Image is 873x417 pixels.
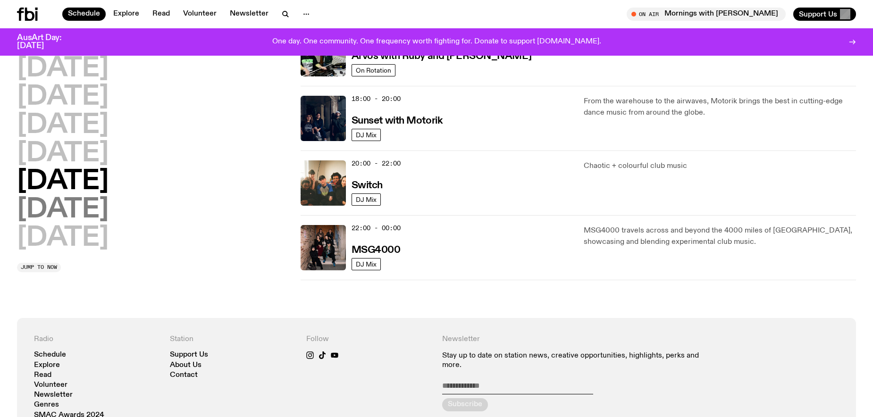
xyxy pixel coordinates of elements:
span: DJ Mix [356,131,377,138]
h4: Station [170,335,294,344]
p: MSG4000 travels across and beyond the 4000 miles of [GEOGRAPHIC_DATA], showcasing and blending ex... [584,225,856,248]
p: From the warehouse to the airwaves, Motorik brings the best in cutting-edge dance music from arou... [584,96,856,118]
a: Read [34,372,51,379]
a: Newsletter [224,8,274,21]
a: DJ Mix [352,193,381,206]
a: Schedule [62,8,106,21]
h3: Switch [352,181,383,191]
button: [DATE] [17,141,109,167]
button: [DATE] [17,112,109,139]
a: Explore [34,362,60,369]
p: Chaotic + colourful club music [584,160,856,172]
a: Sunset with Motorik [352,114,443,126]
a: About Us [170,362,201,369]
a: Genres [34,401,59,409]
h3: AusArt Day: [DATE] [17,34,77,50]
h4: Radio [34,335,159,344]
button: [DATE] [17,197,109,223]
a: Contact [170,372,198,379]
a: Newsletter [34,392,73,399]
span: DJ Mix [356,260,377,267]
button: [DATE] [17,168,109,195]
h4: Newsletter [442,335,703,344]
span: On Rotation [356,67,391,74]
a: Schedule [34,351,66,359]
a: Read [147,8,176,21]
button: [DATE] [17,225,109,251]
h3: MSG4000 [352,245,401,255]
p: One day. One community. One frequency worth fighting for. Donate to support [DOMAIN_NAME]. [272,38,601,46]
button: Jump to now [17,263,61,272]
span: Jump to now [21,265,57,270]
button: On AirMornings with [PERSON_NAME] [627,8,786,21]
a: MSG4000 [352,243,401,255]
a: Volunteer [34,382,67,389]
a: Support Us [170,351,208,359]
h3: Sunset with Motorik [352,116,443,126]
a: DJ Mix [352,258,381,270]
button: [DATE] [17,56,109,82]
span: 20:00 - 22:00 [352,159,401,168]
span: 18:00 - 20:00 [352,94,401,103]
a: On Rotation [352,64,395,76]
button: Support Us [793,8,856,21]
a: Volunteer [177,8,222,21]
p: Stay up to date on station news, creative opportunities, highlights, perks and more. [442,351,703,369]
h3: Arvos with Ruby and [PERSON_NAME] [352,51,531,61]
button: [DATE] [17,84,109,110]
a: Explore [108,8,145,21]
a: DJ Mix [352,129,381,141]
a: Switch [352,179,383,191]
span: 22:00 - 00:00 [352,224,401,233]
h4: Follow [306,335,431,344]
span: Support Us [799,10,837,18]
img: A warm film photo of the switch team sitting close together. from left to right: Cedar, Lau, Sand... [301,160,346,206]
span: DJ Mix [356,196,377,203]
button: Subscribe [442,398,488,411]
